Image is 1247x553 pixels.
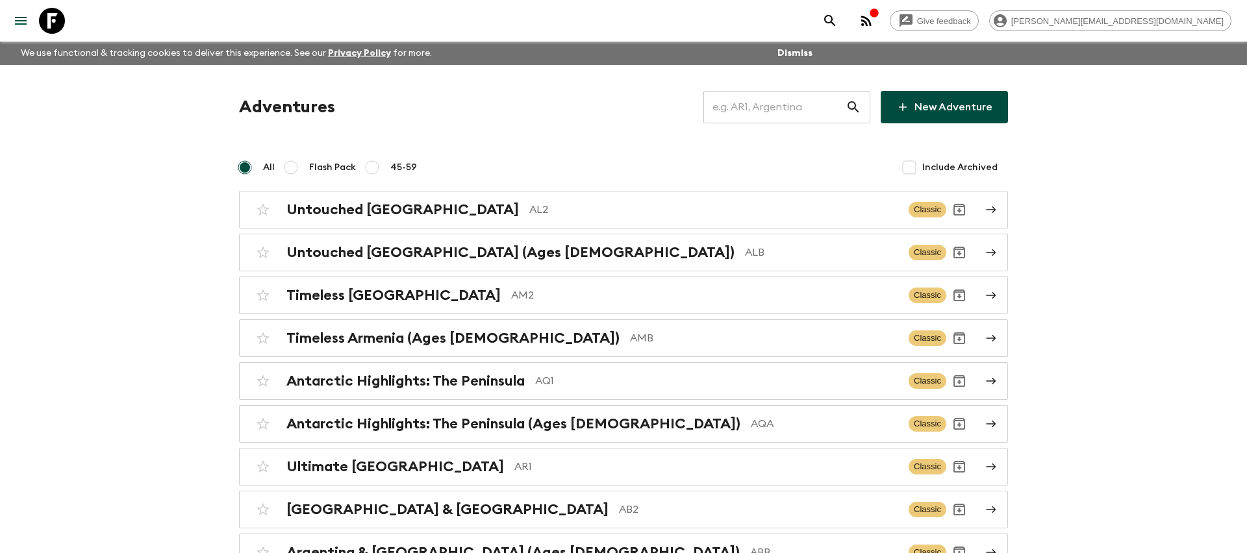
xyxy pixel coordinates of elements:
[909,288,946,303] span: Classic
[309,161,356,174] span: Flash Pack
[946,282,972,308] button: Archive
[514,459,898,474] p: AR1
[286,201,519,218] h2: Untouched [GEOGRAPHIC_DATA]
[239,234,1008,271] a: Untouched [GEOGRAPHIC_DATA] (Ages [DEMOGRAPHIC_DATA])ALBClassicArchive
[946,454,972,480] button: Archive
[946,497,972,522] button: Archive
[890,10,979,31] a: Give feedback
[535,373,898,389] p: AQ1
[286,458,504,475] h2: Ultimate [GEOGRAPHIC_DATA]
[946,240,972,265] button: Archive
[239,491,1008,528] a: [GEOGRAPHIC_DATA] & [GEOGRAPHIC_DATA]AB2ClassicArchive
[511,288,898,303] p: AM2
[909,330,946,346] span: Classic
[946,325,972,351] button: Archive
[946,411,972,437] button: Archive
[989,10,1231,31] div: [PERSON_NAME][EMAIL_ADDRESS][DOMAIN_NAME]
[239,276,1008,314] a: Timeless [GEOGRAPHIC_DATA]AM2ClassicArchive
[774,44,816,62] button: Dismiss
[922,161,998,174] span: Include Archived
[286,373,525,389] h2: Antarctic Highlights: The Peninsula
[946,197,972,223] button: Archive
[239,319,1008,357] a: Timeless Armenia (Ages [DEMOGRAPHIC_DATA])AMBClassicArchive
[239,191,1008,228] a: Untouched [GEOGRAPHIC_DATA]AL2ClassicArchive
[390,161,417,174] span: 45-59
[910,16,978,26] span: Give feedback
[909,202,946,217] span: Classic
[751,416,898,432] p: AQA
[16,42,437,65] p: We use functional & tracking cookies to deliver this experience. See our for more.
[817,8,843,34] button: search adventures
[239,362,1008,400] a: Antarctic Highlights: The PeninsulaAQ1ClassicArchive
[8,8,34,34] button: menu
[909,373,946,389] span: Classic
[286,244,735,261] h2: Untouched [GEOGRAPHIC_DATA] (Ages [DEMOGRAPHIC_DATA])
[909,416,946,432] span: Classic
[286,330,620,347] h2: Timeless Armenia (Ages [DEMOGRAPHIC_DATA])
[286,287,501,304] h2: Timeless [GEOGRAPHIC_DATA]
[286,501,609,518] h2: [GEOGRAPHIC_DATA] & [GEOGRAPHIC_DATA]
[619,502,898,517] p: AB2
[263,161,275,174] span: All
[909,245,946,260] span: Classic
[909,459,946,474] span: Classic
[529,202,898,217] p: AL2
[239,448,1008,485] a: Ultimate [GEOGRAPHIC_DATA]AR1ClassicArchive
[239,405,1008,443] a: Antarctic Highlights: The Peninsula (Ages [DEMOGRAPHIC_DATA])AQAClassicArchive
[239,94,335,120] h1: Adventures
[946,368,972,394] button: Archive
[745,245,898,260] p: ALB
[881,91,1008,123] a: New Adventure
[703,89,846,125] input: e.g. AR1, Argentina
[1004,16,1231,26] span: [PERSON_NAME][EMAIL_ADDRESS][DOMAIN_NAME]
[328,49,391,58] a: Privacy Policy
[286,415,740,432] h2: Antarctic Highlights: The Peninsula (Ages [DEMOGRAPHIC_DATA])
[630,330,898,346] p: AMB
[909,502,946,517] span: Classic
